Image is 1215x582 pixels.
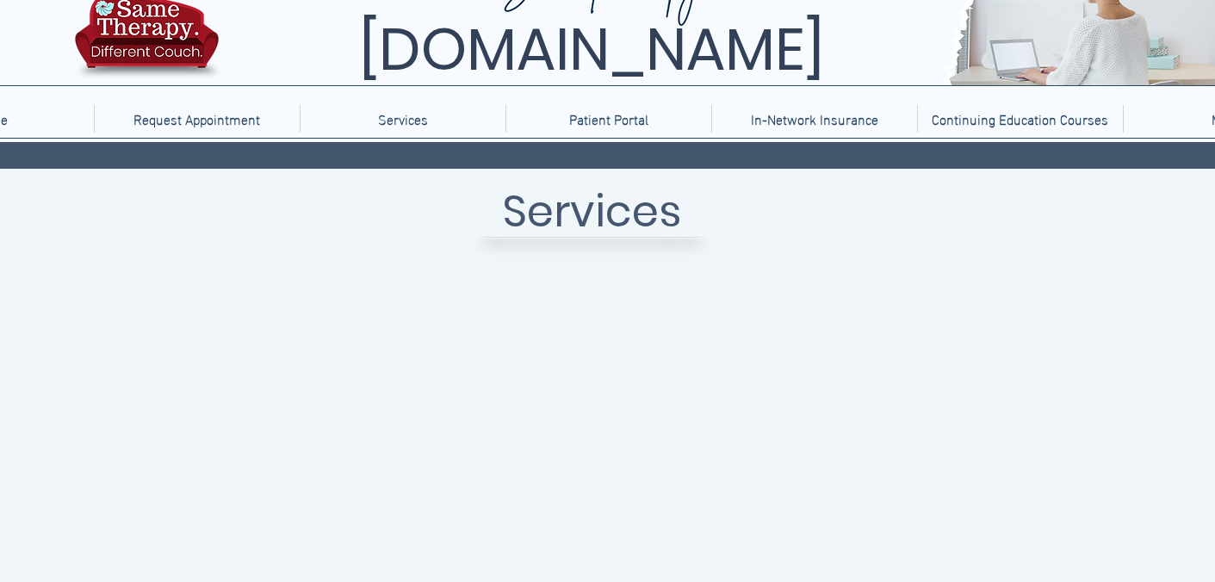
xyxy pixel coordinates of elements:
[94,105,300,133] a: Request Appointment
[917,105,1123,133] a: Continuing Education Courses
[300,105,505,133] div: Services
[505,105,711,133] a: Patient Portal
[201,179,983,245] h1: Services
[742,105,887,133] p: In-Network Insurance
[561,105,657,133] p: Patient Portal
[369,105,437,133] p: Services
[923,105,1117,133] p: Continuing Education Courses
[711,105,917,133] a: In-Network Insurance
[125,105,269,133] p: Request Appointment
[359,9,824,90] span: [DOMAIN_NAME]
